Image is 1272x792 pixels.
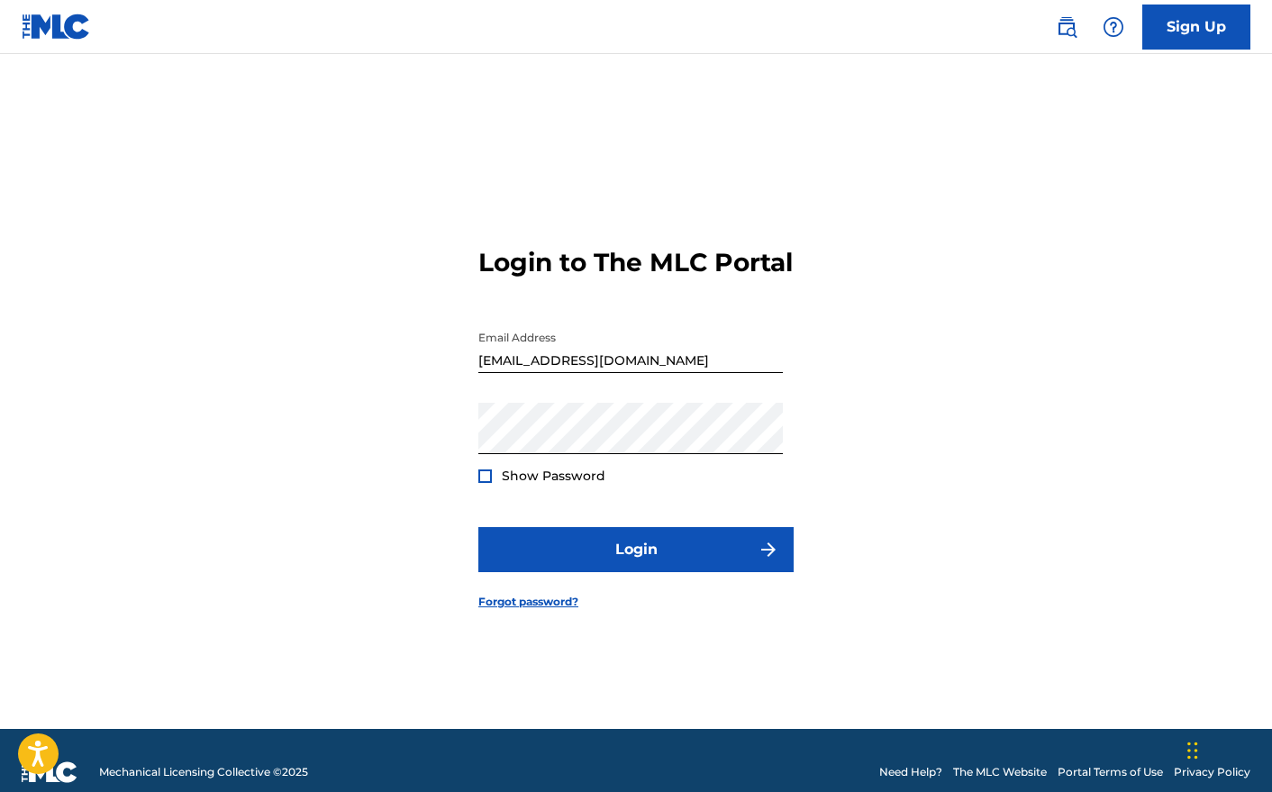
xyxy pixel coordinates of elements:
[478,594,578,610] a: Forgot password?
[758,539,779,560] img: f7272a7cc735f4ea7f67.svg
[1056,16,1077,38] img: search
[1049,9,1085,45] a: Public Search
[502,468,605,484] span: Show Password
[478,247,793,278] h3: Login to The MLC Portal
[1142,5,1250,50] a: Sign Up
[1174,764,1250,780] a: Privacy Policy
[879,764,942,780] a: Need Help?
[22,761,77,783] img: logo
[1095,9,1131,45] div: Help
[1058,764,1163,780] a: Portal Terms of Use
[1103,16,1124,38] img: help
[22,14,91,40] img: MLC Logo
[99,764,308,780] span: Mechanical Licensing Collective © 2025
[1182,706,1272,792] iframe: Chat Widget
[478,527,794,572] button: Login
[953,764,1047,780] a: The MLC Website
[1187,724,1198,778] div: Drag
